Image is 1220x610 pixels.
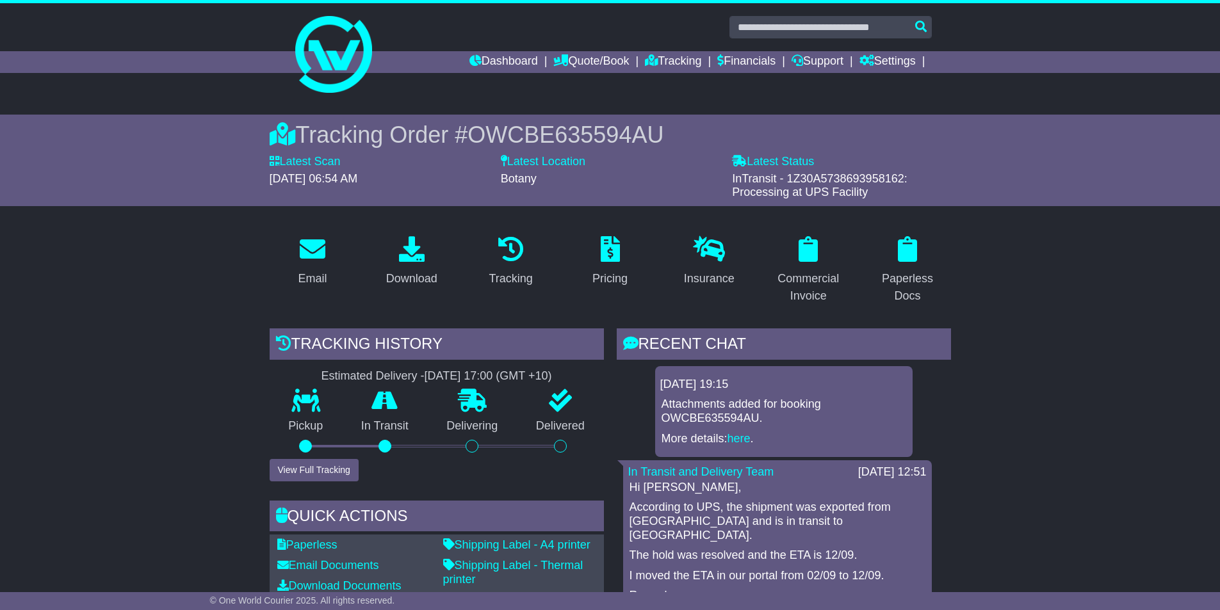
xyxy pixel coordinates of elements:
p: The hold was resolved and the ETA is 12/09. [630,549,925,563]
div: [DATE] 17:00 (GMT +10) [425,369,552,383]
span: [DATE] 06:54 AM [270,172,358,185]
div: Tracking history [270,328,604,363]
a: Shipping Label - Thermal printer [443,559,583,586]
span: OWCBE635594AU [468,122,663,148]
a: Email [289,232,335,292]
a: In Transit and Delivery Team [628,465,774,478]
div: RECENT CHAT [617,328,951,363]
a: here [728,432,751,445]
a: Shipping Label - A4 printer [443,538,590,551]
p: Attachments added for booking OWCBE635594AU. [662,397,906,425]
div: Commercial Invoice [774,270,843,305]
a: Paperless [277,538,338,551]
div: Quick Actions [270,501,604,535]
a: Email Documents [277,559,379,572]
a: Pricing [584,232,636,292]
a: Tracking [480,232,541,292]
a: Quote/Book [553,51,629,73]
label: Latest Scan [270,155,341,169]
div: Email [298,270,327,287]
p: Hi [PERSON_NAME], [630,481,925,495]
p: According to UPS, the shipment was exported from [GEOGRAPHIC_DATA] and is in transit to [GEOGRAPH... [630,501,925,542]
a: Support [792,51,843,73]
p: In Transit [342,419,428,433]
a: Paperless Docs [865,232,951,309]
div: Pricing [592,270,628,287]
div: [DATE] 19:15 [660,378,907,392]
label: Latest Location [501,155,585,169]
div: [DATE] 12:51 [858,465,927,479]
a: Commercial Invoice [765,232,852,309]
p: Delivering [428,419,517,433]
span: © One World Courier 2025. All rights reserved. [210,595,395,606]
span: InTransit - 1Z30A5738693958162: Processing at UPS Facility [732,172,907,199]
div: Insurance [684,270,735,287]
p: More details: . [662,432,906,446]
button: View Full Tracking [270,459,359,481]
a: Settings [859,51,916,73]
a: Download Documents [277,579,402,592]
p: Pickup [270,419,343,433]
div: Estimated Delivery - [270,369,604,383]
span: Botany [501,172,537,185]
div: Tracking [489,270,532,287]
a: Download [378,232,446,292]
div: Tracking Order # [270,121,951,148]
p: I moved the ETA in our portal from 02/09 to 12/09. [630,569,925,583]
div: Download [386,270,437,287]
label: Latest Status [732,155,814,169]
a: Insurance [676,232,743,292]
p: Delivered [517,419,604,433]
a: Financials [717,51,776,73]
a: Tracking [645,51,701,73]
a: Dashboard [469,51,538,73]
div: Paperless Docs [873,270,943,305]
